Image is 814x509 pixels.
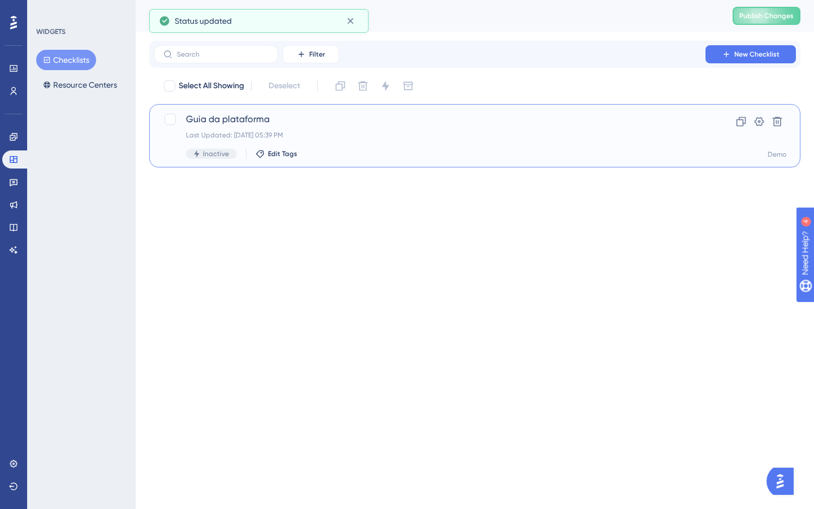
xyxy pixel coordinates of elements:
[734,50,780,59] span: New Checklist
[186,113,673,126] span: Guia da plataforma
[269,79,300,93] span: Deselect
[175,14,232,28] span: Status updated
[283,45,339,63] button: Filter
[268,149,297,158] span: Edit Tags
[36,27,66,36] div: WIDGETS
[27,3,71,16] span: Need Help?
[179,79,244,93] span: Select All Showing
[739,11,794,20] span: Publish Changes
[186,131,673,140] div: Last Updated: [DATE] 05:39 PM
[149,8,704,24] div: Checklists
[705,45,796,63] button: New Checklist
[177,50,269,58] input: Search
[36,50,96,70] button: Checklists
[768,150,786,159] div: Demo
[309,50,325,59] span: Filter
[203,149,229,158] span: Inactive
[79,6,82,15] div: 4
[256,149,297,158] button: Edit Tags
[258,76,310,96] button: Deselect
[36,75,124,95] button: Resource Centers
[733,7,800,25] button: Publish Changes
[767,464,800,498] iframe: UserGuiding AI Assistant Launcher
